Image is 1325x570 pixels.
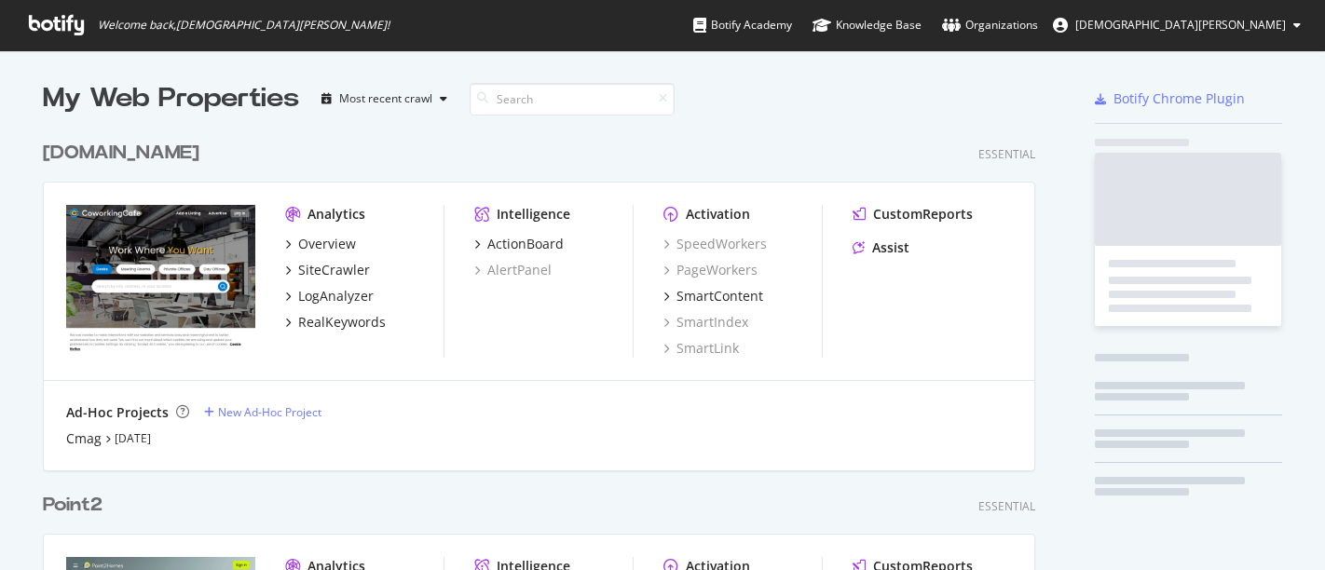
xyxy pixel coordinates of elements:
div: Overview [298,235,356,253]
a: SiteCrawler [285,261,370,279]
div: Most recent crawl [339,93,432,104]
a: SmartLink [663,339,739,358]
button: [DEMOGRAPHIC_DATA][PERSON_NAME] [1038,10,1316,40]
a: Point2 [43,492,110,519]
a: SmartIndex [663,313,748,332]
a: AlertPanel [474,261,552,279]
a: RealKeywords [285,313,386,332]
a: SpeedWorkers [663,235,767,253]
a: ActionBoard [474,235,564,253]
div: SmartContent [676,287,763,305]
a: Assist [853,238,909,257]
div: My Web Properties [43,80,299,117]
div: Organizations [942,16,1038,34]
a: CustomReports [853,205,973,224]
a: Botify Chrome Plugin [1095,89,1245,108]
div: Point2 [43,492,102,519]
div: ActionBoard [487,235,564,253]
div: Ad-Hoc Projects [66,403,169,422]
a: Cmag [66,429,102,448]
a: LogAnalyzer [285,287,374,305]
div: Intelligence [497,205,570,224]
span: Welcome back, [DEMOGRAPHIC_DATA][PERSON_NAME] ! [98,18,389,33]
a: [DOMAIN_NAME] [43,140,207,167]
div: Essential [978,498,1035,514]
div: Analytics [307,205,365,224]
div: SiteCrawler [298,261,370,279]
a: New Ad-Hoc Project [204,404,321,420]
div: [DOMAIN_NAME] [43,140,199,167]
div: Assist [872,238,909,257]
div: CustomReports [873,205,973,224]
a: SmartContent [663,287,763,305]
div: New Ad-Hoc Project [218,404,321,420]
div: RealKeywords [298,313,386,332]
div: Botify Chrome Plugin [1113,89,1245,108]
img: coworkingcafe.com [66,205,255,356]
div: Activation [686,205,750,224]
div: Knowledge Base [813,16,922,34]
a: PageWorkers [663,261,758,279]
div: Botify Academy [693,16,792,34]
input: Search [470,83,675,115]
div: LogAnalyzer [298,287,374,305]
a: [DATE] [115,430,151,446]
button: Most recent crawl [314,84,455,114]
a: Overview [285,235,356,253]
span: Cristian Vasadi [1075,17,1286,33]
div: Essential [978,146,1035,162]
